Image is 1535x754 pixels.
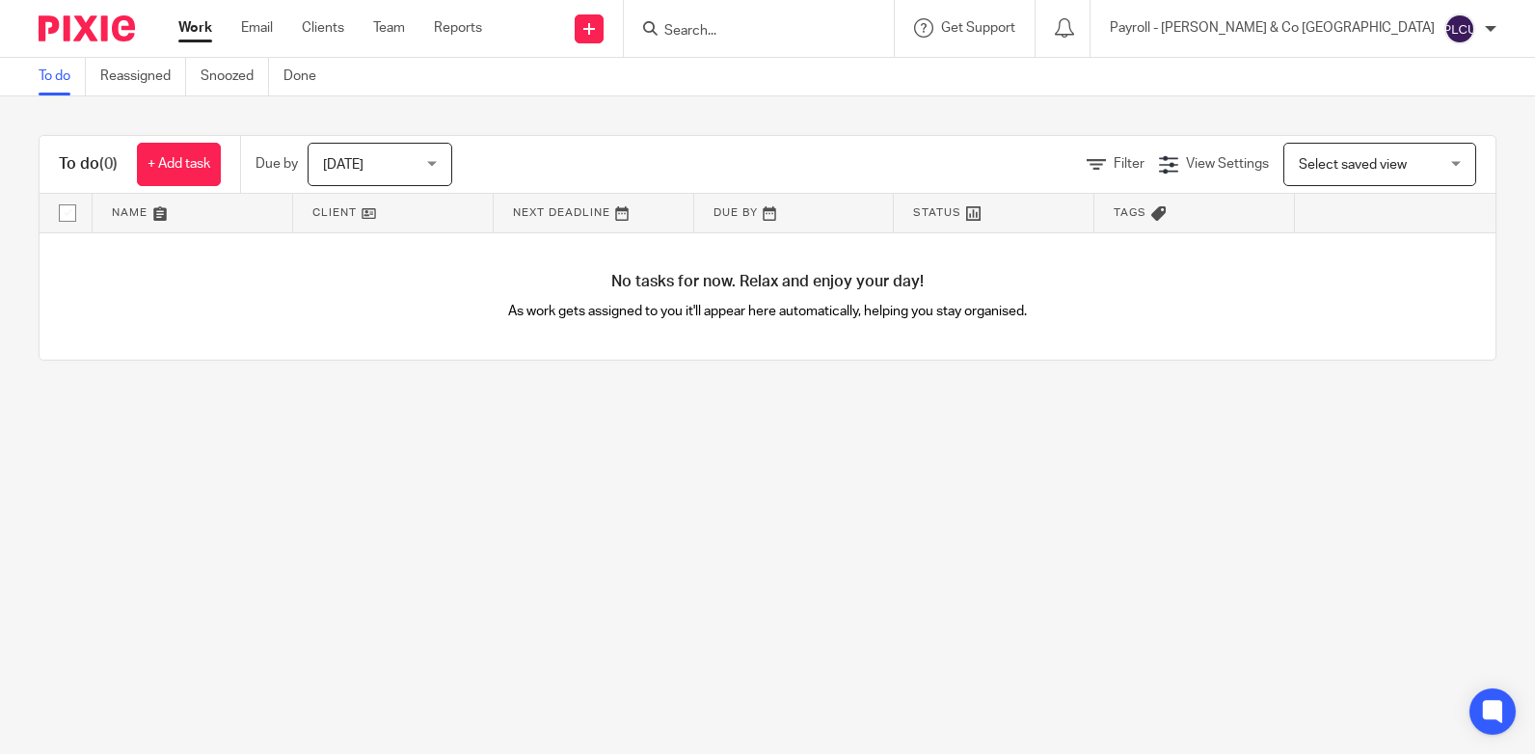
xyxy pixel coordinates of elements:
input: Search [662,23,836,40]
h4: No tasks for now. Relax and enjoy your day! [40,272,1495,292]
span: Filter [1114,157,1145,171]
a: Email [241,18,273,38]
span: [DATE] [323,158,364,172]
span: (0) [99,156,118,172]
a: Reports [434,18,482,38]
span: Select saved view [1299,158,1407,172]
a: Clients [302,18,344,38]
a: Snoozed [201,58,269,95]
p: Due by [256,154,298,174]
p: Payroll - [PERSON_NAME] & Co [GEOGRAPHIC_DATA] [1110,18,1435,38]
img: svg%3E [1444,13,1475,44]
span: Tags [1114,207,1146,218]
a: Work [178,18,212,38]
a: To do [39,58,86,95]
img: Pixie [39,15,135,41]
span: View Settings [1186,157,1269,171]
p: As work gets assigned to you it'll appear here automatically, helping you stay organised. [404,302,1132,321]
a: Team [373,18,405,38]
a: + Add task [137,143,221,186]
a: Reassigned [100,58,186,95]
span: Get Support [941,21,1015,35]
a: Done [283,58,331,95]
h1: To do [59,154,118,175]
